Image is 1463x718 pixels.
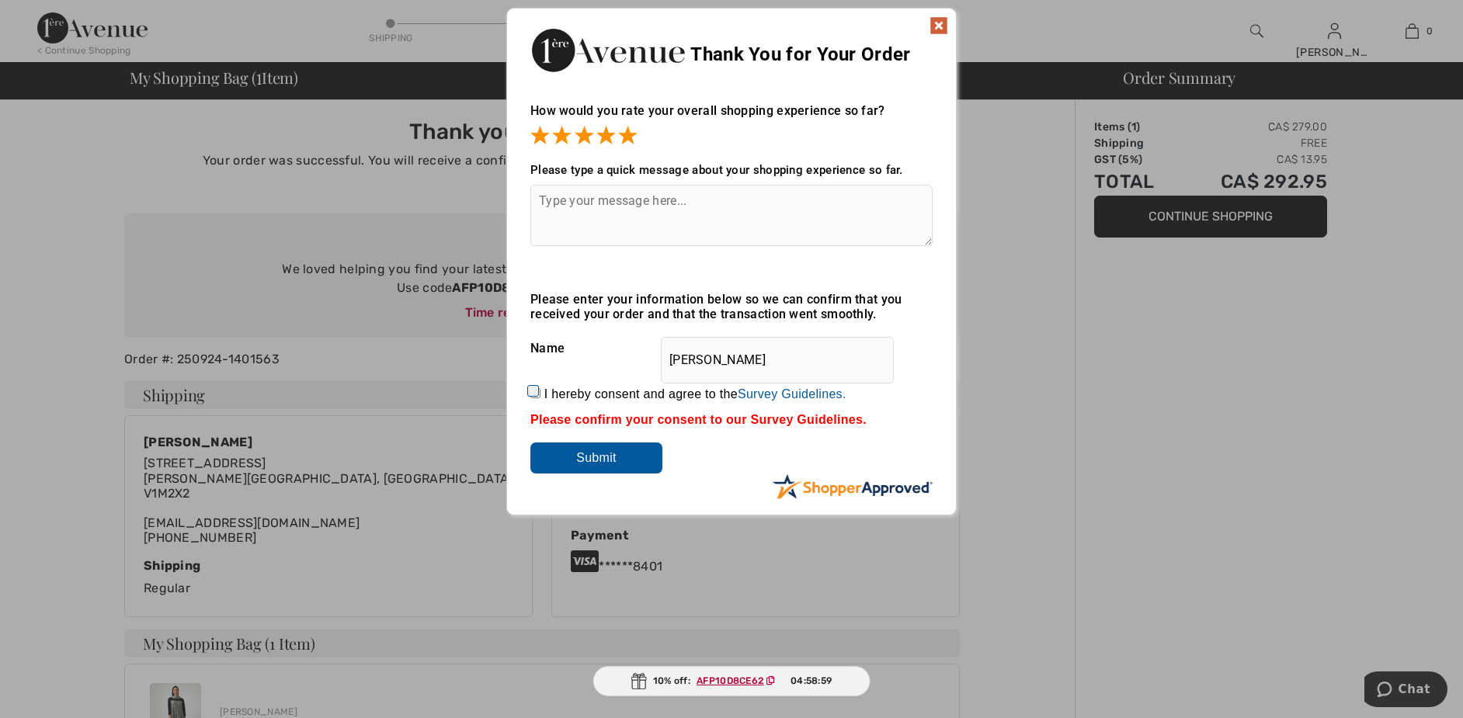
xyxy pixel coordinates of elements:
span: Chat [34,11,66,25]
div: Please enter your information below so we can confirm that you received your order and that the t... [530,292,933,321]
img: Gift.svg [631,673,647,689]
div: Name [530,329,933,368]
label: I hereby consent and agree to the [544,387,846,401]
input: Submit [530,442,662,473]
ins: AFP10D8CE62 [697,675,763,686]
div: How would you rate your overall shopping experience so far? [530,88,933,147]
div: 10% off: [593,666,871,696]
span: Thank You for Your Order [690,43,910,65]
div: Please type a quick message about your shopping experience so far. [530,163,933,177]
img: x [930,16,948,35]
img: Thank You for Your Order [530,24,686,76]
a: Survey Guidelines. [738,387,846,401]
div: Please confirm your consent to our Survey Guidelines. [530,413,933,427]
span: 04:58:59 [791,674,832,688]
